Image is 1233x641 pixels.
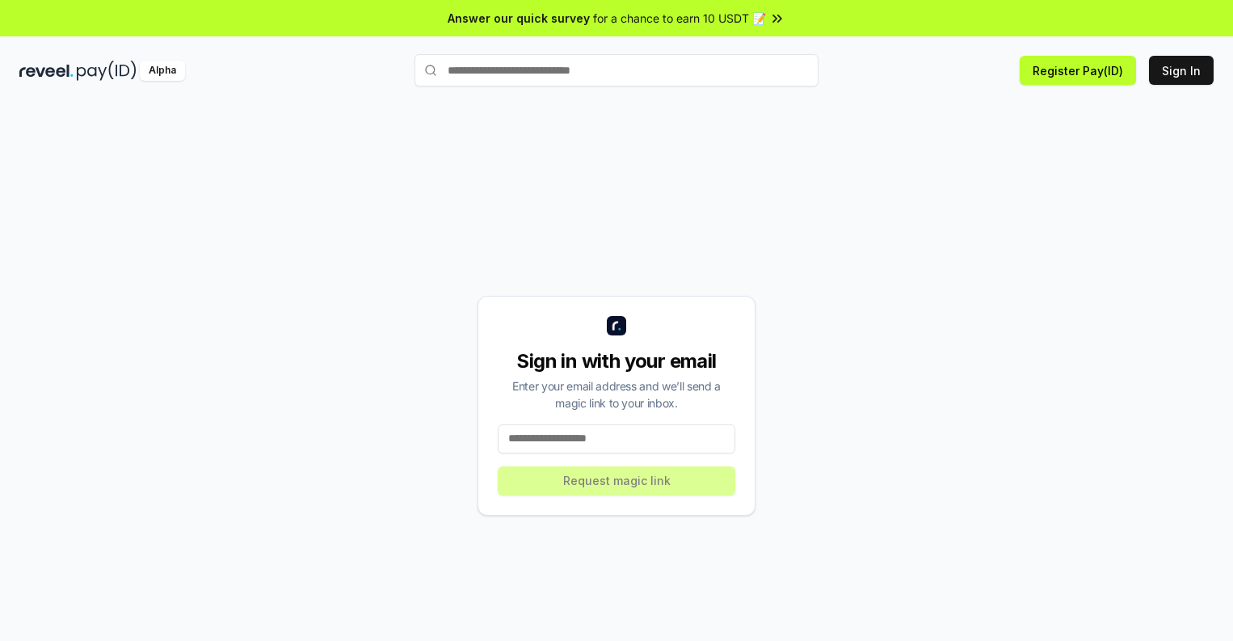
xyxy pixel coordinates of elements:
img: pay_id [77,61,137,81]
div: Alpha [140,61,185,81]
span: for a chance to earn 10 USDT 📝 [593,10,766,27]
div: Sign in with your email [498,348,735,374]
button: Register Pay(ID) [1020,56,1136,85]
img: logo_small [607,316,626,335]
div: Enter your email address and we’ll send a magic link to your inbox. [498,377,735,411]
span: Answer our quick survey [448,10,590,27]
img: reveel_dark [19,61,74,81]
button: Sign In [1149,56,1214,85]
